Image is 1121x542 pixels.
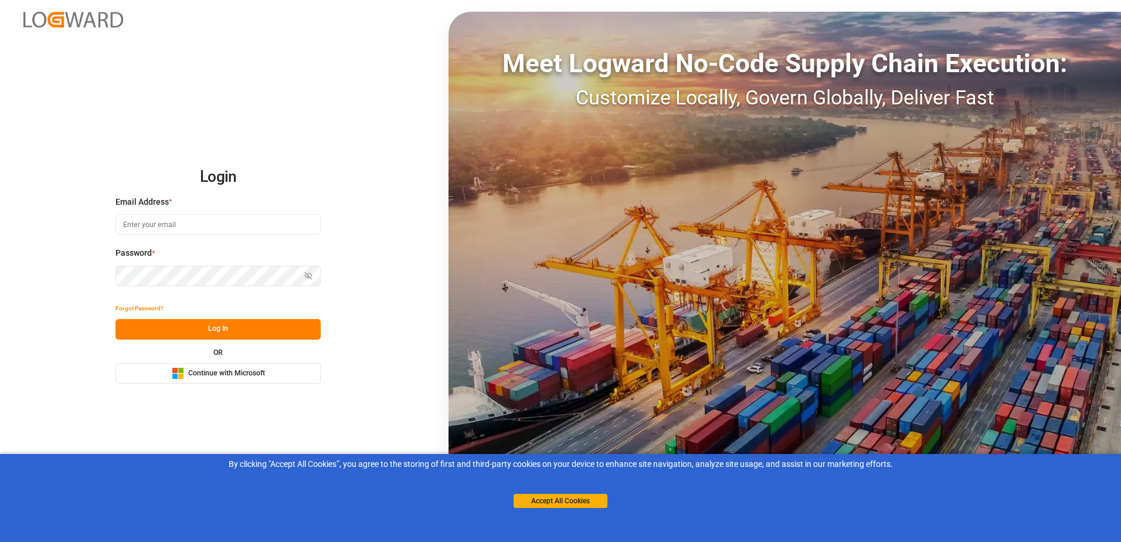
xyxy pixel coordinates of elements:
button: Continue with Microsoft [116,363,321,384]
button: Accept All Cookies [514,494,607,508]
div: Meet Logward No-Code Supply Chain Execution: [449,44,1121,83]
span: Continue with Microsoft [188,368,265,379]
span: Password [116,247,152,259]
button: Forgot Password? [116,299,164,319]
div: Customize Locally, Govern Globally, Deliver Fast [449,83,1121,113]
span: Email Address [116,196,169,208]
button: Log In [116,319,321,340]
img: Logward_new_orange.png [23,12,123,28]
input: Enter your email [116,214,321,235]
div: By clicking "Accept All Cookies”, you agree to the storing of first and third-party cookies on yo... [8,458,1113,470]
h2: Login [116,158,321,196]
small: OR [213,349,223,356]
